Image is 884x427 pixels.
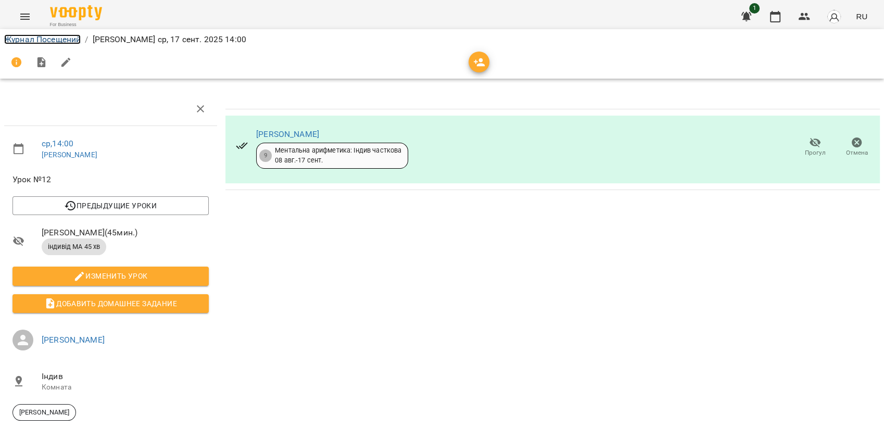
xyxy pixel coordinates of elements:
[21,270,200,282] span: Изменить урок
[794,133,836,162] button: Прогул
[275,146,401,165] div: Ментальна арифметика: Індив часткова 08 авг. - 17 сент.
[12,294,209,313] button: Добавить домашнее задание
[12,4,37,29] button: Menu
[836,133,878,162] button: Отмена
[42,335,105,345] a: [PERSON_NAME]
[4,34,81,44] a: Журнал Посещений
[805,148,826,157] span: Прогул
[12,404,76,421] div: [PERSON_NAME]
[42,242,106,252] span: індивід МА 45 хв
[12,196,209,215] button: Предыдущие уроки
[749,3,760,14] span: 1
[13,408,75,417] span: [PERSON_NAME]
[12,267,209,285] button: Изменить урок
[42,370,209,383] span: Індив
[852,7,872,26] button: RU
[827,9,841,24] img: avatar_s.png
[256,129,319,139] a: [PERSON_NAME]
[93,33,246,46] p: [PERSON_NAME] ср, 17 сент. 2025 14:00
[21,297,200,310] span: Добавить домашнее задание
[4,33,880,46] nav: breadcrumb
[50,5,102,20] img: Voopty Logo
[259,149,272,162] div: 9
[42,150,97,159] a: [PERSON_NAME]
[42,139,73,148] a: ср , 14:00
[12,173,209,186] span: Урок №12
[21,199,200,212] span: Предыдущие уроки
[42,382,209,393] p: Комната
[50,21,102,28] span: For Business
[846,148,868,157] span: Отмена
[85,33,88,46] li: /
[856,11,867,22] span: RU
[42,227,209,239] span: [PERSON_NAME] ( 45 мин. )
